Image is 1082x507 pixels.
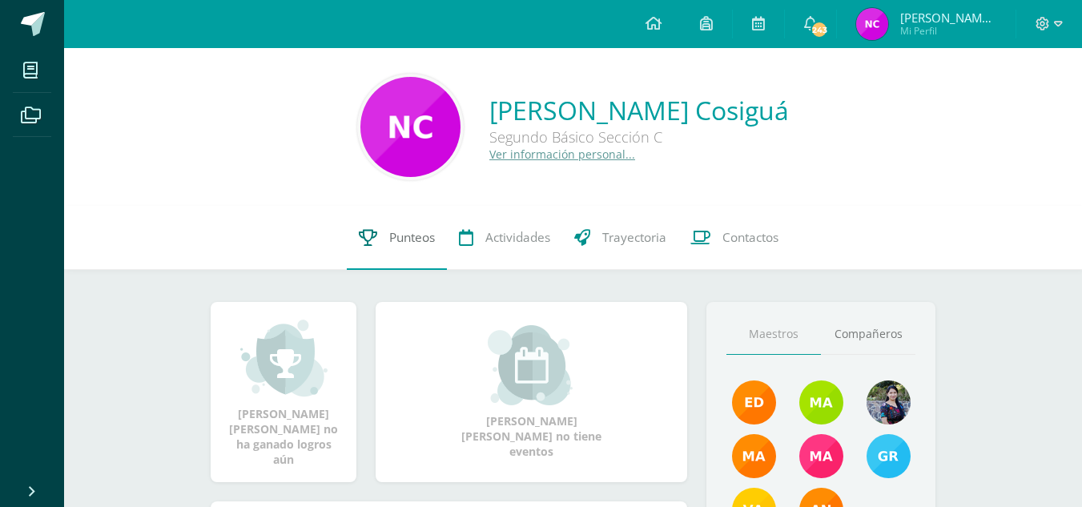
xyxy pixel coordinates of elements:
img: acd3f577c94ee71260819e1ab9066a9c.png [856,8,888,40]
img: f40e456500941b1b33f0807dd74ea5cf.png [732,380,776,425]
a: Compañeros [821,314,915,355]
span: Mi Perfil [900,24,996,38]
span: Punteos [389,229,435,246]
a: Trayectoria [562,206,678,270]
span: Contactos [722,229,778,246]
img: bf496c096eccd46f7308bc46f58dd831.png [360,77,461,177]
div: Segundo Básico Sección C [489,127,789,147]
a: [PERSON_NAME] Cosiguá [489,93,789,127]
span: Trayectoria [602,229,666,246]
a: Contactos [678,206,790,270]
img: 560278503d4ca08c21e9c7cd40ba0529.png [732,434,776,478]
span: 243 [810,21,828,38]
span: [PERSON_NAME] [PERSON_NAME] [900,10,996,26]
a: Actividades [447,206,562,270]
img: achievement_small.png [240,318,328,398]
a: Ver información personal... [489,147,635,162]
a: Punteos [347,206,447,270]
img: event_small.png [488,325,575,405]
img: 7766054b1332a6085c7723d22614d631.png [799,434,843,478]
div: [PERSON_NAME] [PERSON_NAME] no ha ganado logros aún [227,318,340,467]
img: b7ce7144501556953be3fc0a459761b8.png [867,434,911,478]
div: [PERSON_NAME] [PERSON_NAME] no tiene eventos [452,325,612,459]
img: 22c2db1d82643ebbb612248ac4ca281d.png [799,380,843,425]
img: 9b17679b4520195df407efdfd7b84603.png [867,380,911,425]
span: Actividades [485,229,550,246]
a: Maestros [726,314,821,355]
